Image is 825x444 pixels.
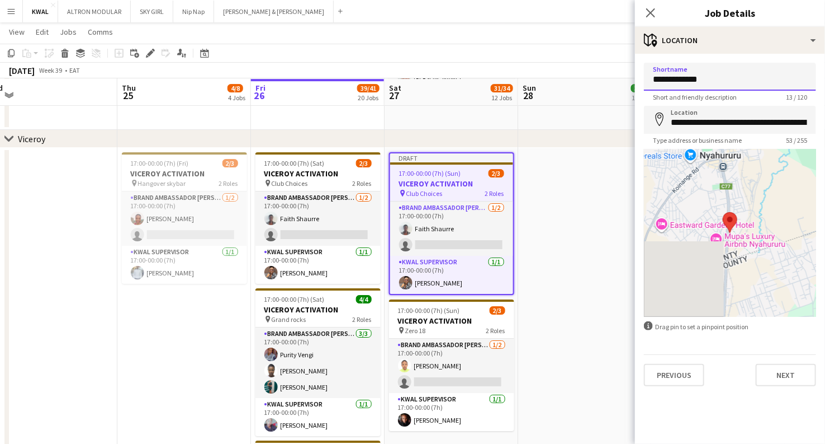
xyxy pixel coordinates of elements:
[405,326,426,335] span: Zero 18
[389,393,514,431] app-card-role: KWAL SUPERVISOR1/117:00-00:00 (7h)[PERSON_NAME]
[31,25,53,39] a: Edit
[644,136,751,144] span: Type address or business name
[485,189,504,198] span: 2 Roles
[69,66,80,74] div: EAT
[491,94,513,102] div: 12 Jobs
[131,159,189,167] span: 17:00-00:00 (7h) (Fri)
[83,25,117,39] a: Comms
[358,94,379,102] div: 20 Jobs
[353,179,372,188] span: 2 Roles
[122,191,247,246] app-card-role: Brand Ambassador [PERSON_NAME]1/217:00-00:00 (7h)[PERSON_NAME]
[88,27,113,37] span: Comms
[222,159,238,167] span: 2/3
[631,84,647,92] span: 3/3
[18,133,45,144] div: Viceroy
[356,159,372,167] span: 2/3
[9,65,35,76] div: [DATE]
[255,152,381,284] app-job-card: 17:00-00:00 (7h) (Sat)2/3VICEROY ACTIVATION Club Choices2 RolesBrand Ambassador [PERSON_NAME]1/21...
[523,83,536,93] span: Sun
[255,246,381,284] app-card-role: KWAL SUPERVISOR1/117:00-00:00 (7h)[PERSON_NAME]
[387,89,401,102] span: 27
[635,6,825,20] h3: Job Details
[398,306,460,315] span: 17:00-00:00 (7h) (Sun)
[122,246,247,284] app-card-role: KWAL SUPERVISOR1/117:00-00:00 (7h)[PERSON_NAME]
[390,202,513,256] app-card-role: Brand Ambassador [PERSON_NAME]1/217:00-00:00 (7h)Faith Shaurre
[489,169,504,177] span: 2/3
[486,326,505,335] span: 2 Roles
[756,364,816,386] button: Next
[264,295,325,303] span: 17:00-00:00 (7h) (Sat)
[272,179,308,188] span: Club Choices
[173,1,214,22] button: Nip Nap
[406,189,443,198] span: Club Choices
[227,84,243,92] span: 4/8
[9,27,25,37] span: View
[644,321,816,332] div: Drag pin to set a pinpoint position
[521,89,536,102] span: 28
[390,153,513,162] div: Draft
[356,295,372,303] span: 4/4
[399,169,461,177] span: 17:00-00:00 (7h) (Sun)
[255,83,265,93] span: Fri
[272,315,306,324] span: Grand rocks
[632,94,646,102] div: 1 Job
[36,27,49,37] span: Edit
[122,83,136,93] span: Thu
[389,152,514,295] app-job-card: Draft17:00-00:00 (7h) (Sun)2/3VICEROY ACTIVATION Club Choices2 RolesBrand Ambassador [PERSON_NAME...
[357,84,380,92] span: 39/41
[122,152,247,284] app-job-card: 17:00-00:00 (7h) (Fri)2/3VICEROY ACTIVATION Hangover skybar2 RolesBrand Ambassador [PERSON_NAME]1...
[644,93,746,101] span: Short and friendly description
[214,1,334,22] button: [PERSON_NAME] & [PERSON_NAME]
[120,89,136,102] span: 25
[255,288,381,436] app-job-card: 17:00-00:00 (7h) (Sat)4/4VICEROY ACTIVATION Grand rocks2 RolesBrand Ambassador [PERSON_NAME]3/317...
[389,339,514,393] app-card-role: Brand Ambassador [PERSON_NAME]1/217:00-00:00 (7h)[PERSON_NAME]
[390,179,513,189] h3: VICEROY ACTIVATION
[255,169,381,179] h3: VICEROY ACTIVATION
[131,1,173,22] button: SKY GIRL
[138,179,186,188] span: Hangover skybar
[122,169,247,179] h3: VICEROY ACTIVATION
[255,191,381,246] app-card-role: Brand Ambassador [PERSON_NAME]1/217:00-00:00 (7h)Faith Shaurre
[228,94,245,102] div: 4 Jobs
[37,66,65,74] span: Week 39
[55,25,81,39] a: Jobs
[255,328,381,398] app-card-role: Brand Ambassador [PERSON_NAME]3/317:00-00:00 (7h)Purity Vengi[PERSON_NAME][PERSON_NAME]
[635,27,825,54] div: Location
[23,1,58,22] button: KWAL
[58,1,131,22] button: ALTRON MODULAR
[491,84,513,92] span: 31/34
[490,306,505,315] span: 2/3
[644,364,704,386] button: Previous
[777,136,816,144] span: 53 / 255
[390,256,513,294] app-card-role: KWAL SUPERVISOR1/117:00-00:00 (7h)[PERSON_NAME]
[4,25,29,39] a: View
[219,179,238,188] span: 2 Roles
[389,316,514,326] h3: VICEROY ACTIVATION
[254,89,265,102] span: 26
[389,83,401,93] span: Sat
[255,305,381,315] h3: VICEROY ACTIVATION
[353,315,372,324] span: 2 Roles
[255,398,381,436] app-card-role: KWAL SUPERVISOR1/117:00-00:00 (7h)[PERSON_NAME]
[60,27,77,37] span: Jobs
[264,159,325,167] span: 17:00-00:00 (7h) (Sat)
[389,300,514,431] app-job-card: 17:00-00:00 (7h) (Sun)2/3VICEROY ACTIVATION Zero 182 RolesBrand Ambassador [PERSON_NAME]1/217:00-...
[777,93,816,101] span: 13 / 120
